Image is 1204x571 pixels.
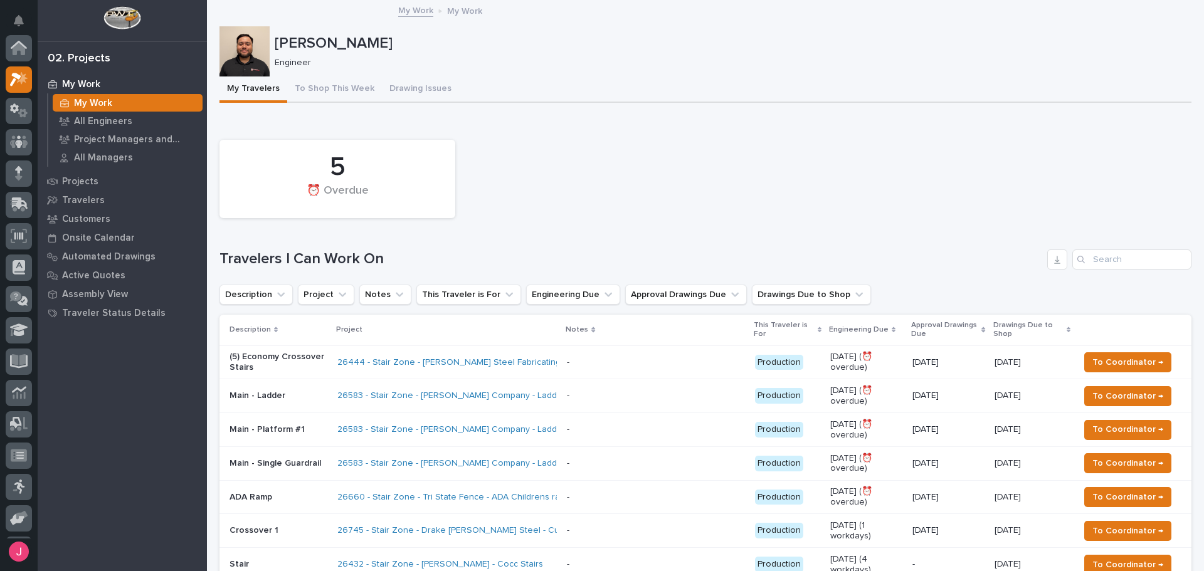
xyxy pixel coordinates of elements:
[829,323,889,337] p: Engineering Due
[219,413,1191,447] tr: Main - Platform #126583 - Stair Zone - [PERSON_NAME] Company - Ladder with Platform - Production[...
[298,285,354,305] button: Project
[911,318,978,342] p: Approval Drawings Due
[287,76,382,103] button: To Shop This Week
[230,424,327,435] p: Main - Platform #1
[241,184,434,211] div: ⏰ Overdue
[74,116,132,127] p: All Engineers
[1084,420,1171,440] button: To Coordinator →
[1084,521,1171,541] button: To Coordinator →
[38,303,207,322] a: Traveler Status Details
[74,98,112,109] p: My Work
[567,357,569,368] div: -
[38,209,207,228] a: Customers
[912,525,984,536] p: [DATE]
[38,266,207,285] a: Active Quotes
[275,34,1186,53] p: [PERSON_NAME]
[230,525,327,536] p: Crossover 1
[337,424,619,435] a: 26583 - Stair Zone - [PERSON_NAME] Company - Ladder with Platform
[754,318,814,342] p: This Traveler is For
[1092,456,1163,471] span: To Coordinator →
[74,134,198,145] p: Project Managers and Engineers
[62,270,125,281] p: Active Quotes
[230,390,327,401] p: Main - Ladder
[567,458,569,469] div: -
[1092,422,1163,437] span: To Coordinator →
[398,3,433,17] a: My Work
[48,130,207,148] a: Project Managers and Engineers
[1084,352,1171,372] button: To Coordinator →
[912,357,984,368] p: [DATE]
[230,559,327,570] p: Stair
[337,357,697,368] a: 26444 - Stair Zone - [PERSON_NAME] Steel Fabricating Corp - Recreation Center Project
[16,15,32,35] div: Notifications
[219,345,1191,379] tr: (5) Economy Crossover Stairs26444 - Stair Zone - [PERSON_NAME] Steel Fabricating Corp - Recreatio...
[219,285,293,305] button: Description
[48,94,207,112] a: My Work
[567,492,569,503] div: -
[359,285,411,305] button: Notes
[567,424,569,435] div: -
[912,390,984,401] p: [DATE]
[219,379,1191,413] tr: Main - Ladder26583 - Stair Zone - [PERSON_NAME] Company - Ladder with Platform - Production[DATE]...
[755,490,803,505] div: Production
[830,419,903,441] p: [DATE] (⏰ overdue)
[337,525,628,536] a: 26745 - Stair Zone - Drake [PERSON_NAME] Steel - Custom Crossovers
[995,557,1023,570] p: [DATE]
[755,523,803,538] div: Production
[830,520,903,542] p: [DATE] (1 workdays)
[382,76,459,103] button: Drawing Issues
[62,289,128,300] p: Assembly View
[62,251,156,263] p: Automated Drawings
[48,149,207,166] a: All Managers
[337,559,543,570] a: 26432 - Stair Zone - [PERSON_NAME] - Cocc Stairs
[1092,355,1163,370] span: To Coordinator →
[993,318,1064,342] p: Drawings Due to Shop
[912,424,984,435] p: [DATE]
[995,355,1023,368] p: [DATE]
[38,247,207,266] a: Automated Drawings
[336,323,362,337] p: Project
[447,3,482,17] p: My Work
[62,233,135,244] p: Onsite Calendar
[1092,490,1163,505] span: To Coordinator →
[230,352,327,373] p: (5) Economy Crossover Stairs
[830,352,903,373] p: [DATE] (⏰ overdue)
[995,388,1023,401] p: [DATE]
[1092,523,1163,538] span: To Coordinator →
[830,385,903,407] p: [DATE] (⏰ overdue)
[995,490,1023,503] p: [DATE]
[912,458,984,469] p: [DATE]
[830,486,903,508] p: [DATE] (⏰ overdue)
[337,458,619,469] a: 26583 - Stair Zone - [PERSON_NAME] Company - Ladder with Platform
[1092,389,1163,404] span: To Coordinator →
[62,176,98,187] p: Projects
[337,492,572,503] a: 26660 - Stair Zone - Tri State Fence - ADA Childrens ramp
[752,285,871,305] button: Drawings Due to Shop
[38,228,207,247] a: Onsite Calendar
[275,58,1181,68] p: Engineer
[526,285,620,305] button: Engineering Due
[38,75,207,93] a: My Work
[995,456,1023,469] p: [DATE]
[241,152,434,183] div: 5
[62,214,110,225] p: Customers
[219,250,1042,268] h1: Travelers I Can Work On
[1072,249,1191,270] input: Search
[38,191,207,209] a: Travelers
[625,285,747,305] button: Approval Drawings Due
[912,492,984,503] p: [DATE]
[6,8,32,34] button: Notifications
[567,525,569,536] div: -
[230,492,327,503] p: ADA Ramp
[1084,386,1171,406] button: To Coordinator →
[755,456,803,471] div: Production
[230,323,271,337] p: Description
[830,453,903,474] p: [DATE] (⏰ overdue)
[74,152,133,164] p: All Managers
[38,172,207,191] a: Projects
[38,285,207,303] a: Assembly View
[219,446,1191,480] tr: Main - Single Guardrail26583 - Stair Zone - [PERSON_NAME] Company - Ladder with Platform - Produc...
[62,79,100,90] p: My Work
[1084,453,1171,473] button: To Coordinator →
